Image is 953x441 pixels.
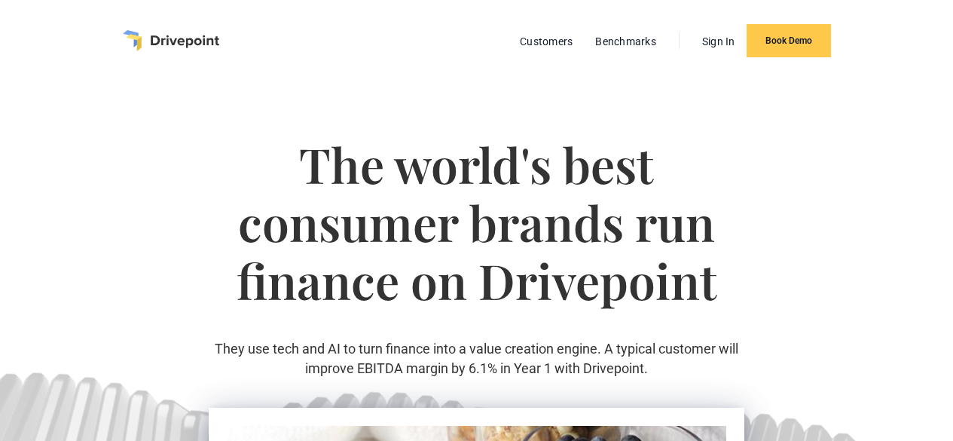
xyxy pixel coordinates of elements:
a: Benchmarks [588,32,664,51]
p: They use tech and AI to turn finance into a value creation engine. A typical customer will improv... [209,339,744,377]
a: Sign In [695,32,743,51]
a: Book Demo [747,24,831,57]
a: home [123,30,219,51]
a: Customers [512,32,580,51]
h1: The world's best consumer brands run finance on Drivepoint [209,136,744,339]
